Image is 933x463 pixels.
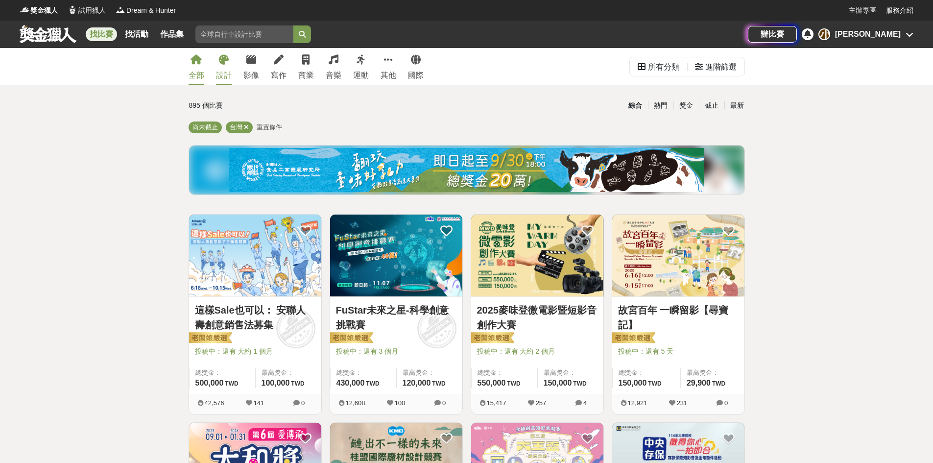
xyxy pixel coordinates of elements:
[687,379,711,387] span: 29,900
[298,48,314,85] a: 商業
[544,368,598,378] span: 最高獎金：
[78,5,106,16] span: 試用獵人
[478,379,506,387] span: 550,000
[189,48,204,85] a: 全部
[835,28,901,40] div: [PERSON_NAME]
[673,97,699,114] div: 獎金
[849,5,876,16] a: 主辦專區
[583,399,587,407] span: 4
[610,332,655,345] img: 老闆娘嚴選
[622,97,648,114] div: 綜合
[353,70,369,81] div: 運動
[20,5,29,15] img: Logo
[330,215,462,296] img: Cover Image
[381,70,396,81] div: 其他
[724,97,750,114] div: 最新
[271,48,287,85] a: 寫作
[121,27,152,41] a: 找活動
[648,380,661,387] span: TWD
[156,27,188,41] a: 作品集
[30,5,58,16] span: 獎金獵人
[487,399,506,407] span: 15,417
[20,5,58,16] a: Logo獎金獵人
[442,399,446,407] span: 0
[271,70,287,81] div: 寫作
[257,123,282,131] span: 重置條件
[254,399,264,407] span: 141
[189,70,204,81] div: 全部
[195,346,315,357] span: 投稿中：還有 大約 1 個月
[326,48,341,85] a: 音樂
[86,27,117,41] a: 找比賽
[195,303,315,332] a: 這樣Sale也可以： 安聯人壽創意銷售法募集
[748,26,797,43] a: 辦比賽
[205,399,224,407] span: 42,576
[68,5,106,16] a: Logo試用獵人
[187,332,232,345] img: 老闆娘嚴選
[619,379,647,387] span: 150,000
[291,380,304,387] span: TWD
[573,380,586,387] span: TWD
[243,48,259,85] a: 影像
[330,215,462,297] a: Cover Image
[195,368,249,378] span: 總獎金：
[628,399,647,407] span: 12,921
[478,368,531,378] span: 總獎金：
[544,379,572,387] span: 150,000
[408,48,424,85] a: 國際
[262,368,315,378] span: 最高獎金：
[216,70,232,81] div: 設計
[336,379,365,387] span: 430,000
[189,97,374,114] div: 895 個比賽
[712,380,725,387] span: TWD
[116,5,125,15] img: Logo
[432,380,445,387] span: TWD
[229,148,704,192] img: ea6d37ea-8c75-4c97-b408-685919e50f13.jpg
[68,5,77,15] img: Logo
[612,215,744,297] a: Cover Image
[618,303,739,332] a: 故宮百年 一瞬留影【尋寶記】
[471,215,603,297] a: Cover Image
[699,97,724,114] div: 截止
[192,123,218,131] span: 尚未截止
[189,215,321,297] a: Cover Image
[189,215,321,296] img: Cover Image
[648,57,679,77] div: 所有分類
[336,303,456,332] a: FuStar未來之星-科學創意挑戰賽
[230,123,242,131] span: 台灣
[477,303,598,332] a: 2025麥味登微電影暨短影音創作大賽
[618,346,739,357] span: 投稿中：還有 5 天
[886,5,913,16] a: 服務介紹
[381,48,396,85] a: 其他
[403,368,456,378] span: 最高獎金：
[126,5,176,16] span: Dream & Hunter
[507,380,520,387] span: TWD
[612,215,744,296] img: Cover Image
[326,70,341,81] div: 音樂
[818,28,830,40] div: 小
[408,70,424,81] div: 國際
[677,399,688,407] span: 231
[195,25,293,43] input: 全球自行車設計比賽
[116,5,176,16] a: LogoDream & Hunter
[619,368,674,378] span: 總獎金：
[353,48,369,85] a: 運動
[648,97,673,114] div: 熱門
[395,399,406,407] span: 100
[471,215,603,296] img: Cover Image
[469,332,514,345] img: 老闆娘嚴選
[262,379,290,387] span: 100,000
[243,70,259,81] div: 影像
[724,399,728,407] span: 0
[328,332,373,345] img: 老闆娘嚴選
[705,57,737,77] div: 進階篩選
[403,379,431,387] span: 120,000
[477,346,598,357] span: 投稿中：還有 大約 2 個月
[346,399,365,407] span: 12,608
[301,399,305,407] span: 0
[195,379,224,387] span: 500,000
[366,380,379,387] span: TWD
[216,48,232,85] a: 設計
[336,346,456,357] span: 投稿中：還有 3 個月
